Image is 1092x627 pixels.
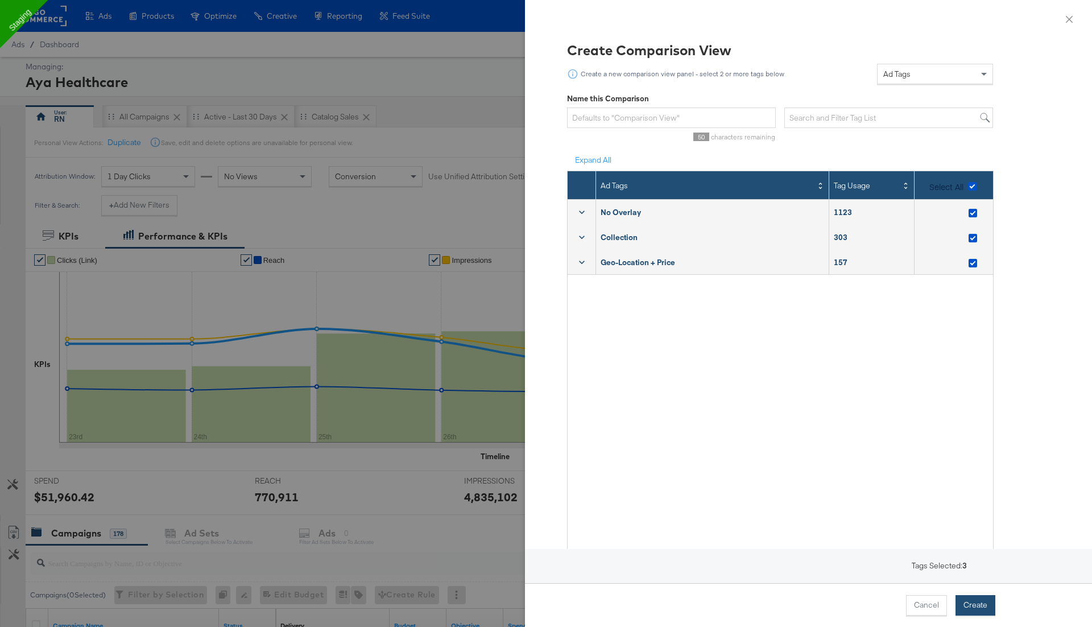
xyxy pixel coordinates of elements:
[596,203,829,222] div: No Overlay
[596,253,829,273] div: Geo-Location + Price
[693,133,709,141] span: 50
[580,70,785,78] div: Create a new comparison view panel - select 2 or more tags below
[883,69,911,79] span: Ad Tags
[834,180,910,191] div: Tag Usage
[829,203,915,222] div: 1123
[601,180,825,191] div: Ad Tags
[1053,3,1085,35] button: Close
[567,108,776,129] input: Defaults to "Comparison View"
[567,93,993,104] div: Name this Comparison
[955,595,995,616] button: Create
[784,108,993,129] input: Search and Filter Tag List
[596,228,829,247] div: Collection
[525,549,1092,583] div: Tags Selected:
[906,595,947,616] button: Cancel
[962,560,967,583] strong: 3
[567,150,993,171] button: Expand All
[567,133,776,141] div: characters remaining
[1065,15,1074,24] span: close
[567,40,993,60] div: Create Comparison View
[829,228,915,247] div: 303
[929,181,963,192] span: Select All
[829,253,915,273] div: 157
